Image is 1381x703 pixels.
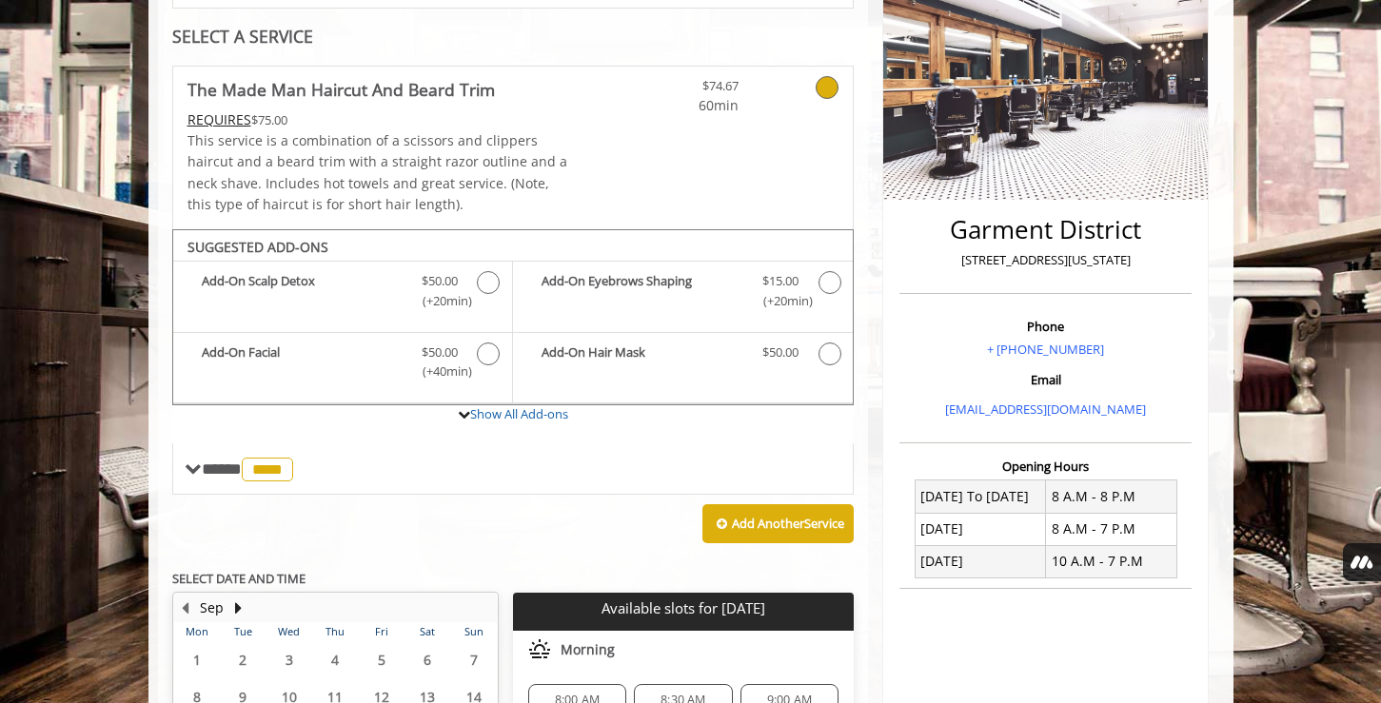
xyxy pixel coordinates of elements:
div: $75.00 [187,109,570,130]
td: [DATE] To [DATE] [915,480,1046,513]
button: Sep [200,597,224,618]
b: Add-On Scalp Detox [202,271,403,311]
span: $15.00 [762,271,799,291]
span: (+20min ) [411,291,467,311]
div: SELECT A SERVICE [172,28,855,46]
div: The Made Man Haircut And Beard Trim Add-onS [172,229,855,406]
button: Add AnotherService [702,504,854,544]
b: SELECT DATE AND TIME [172,570,306,587]
button: Previous Month [178,597,193,618]
td: 8 A.M - 7 P.M [1046,513,1177,545]
th: Sat [404,622,450,641]
span: $50.00 [762,342,799,362]
h2: Garment District [904,216,1187,244]
td: [DATE] [915,513,1046,545]
th: Tue [220,622,266,641]
p: This service is a combination of a scissors and clippers haircut and a beard trim with a straight... [187,130,570,216]
a: Show All Add-ons [470,405,568,422]
p: Available slots for [DATE] [521,600,846,616]
th: Thu [312,622,358,641]
a: [EMAIL_ADDRESS][DOMAIN_NAME] [945,400,1146,418]
b: Add-On Hair Mask [542,342,743,365]
label: Add-On Eyebrows Shaping [523,271,843,316]
a: + [PHONE_NUMBER] [987,341,1104,358]
span: This service needs some Advance to be paid before we block your appointment [187,110,251,128]
td: 8 A.M - 8 P.M [1046,480,1177,513]
b: SUGGESTED ADD-ONS [187,238,328,256]
td: 10 A.M - 7 P.M [1046,545,1177,577]
button: Next Month [231,597,247,618]
img: morning slots [528,638,551,661]
th: Sun [450,622,497,641]
span: $50.00 [422,342,458,362]
span: Morning [561,642,615,657]
th: Wed [266,622,311,641]
h3: Email [904,373,1187,386]
h3: Phone [904,320,1187,333]
b: Add-On Eyebrows Shaping [542,271,743,311]
h3: Opening Hours [899,459,1192,473]
b: The Made Man Haircut And Beard Trim [187,76,495,103]
b: Add Another Service [732,515,844,532]
label: Add-On Facial [183,342,503,387]
span: (+20min ) [752,291,808,311]
a: $74.67 [626,67,739,117]
span: $50.00 [422,271,458,291]
td: [DATE] [915,545,1046,577]
label: Add-On Scalp Detox [183,271,503,316]
span: (+40min ) [411,361,467,381]
p: [STREET_ADDRESS][US_STATE] [904,250,1187,270]
label: Add-On Hair Mask [523,342,843,370]
th: Mon [174,622,220,641]
span: 60min [626,95,739,116]
b: Add-On Facial [202,342,403,382]
th: Fri [358,622,404,641]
